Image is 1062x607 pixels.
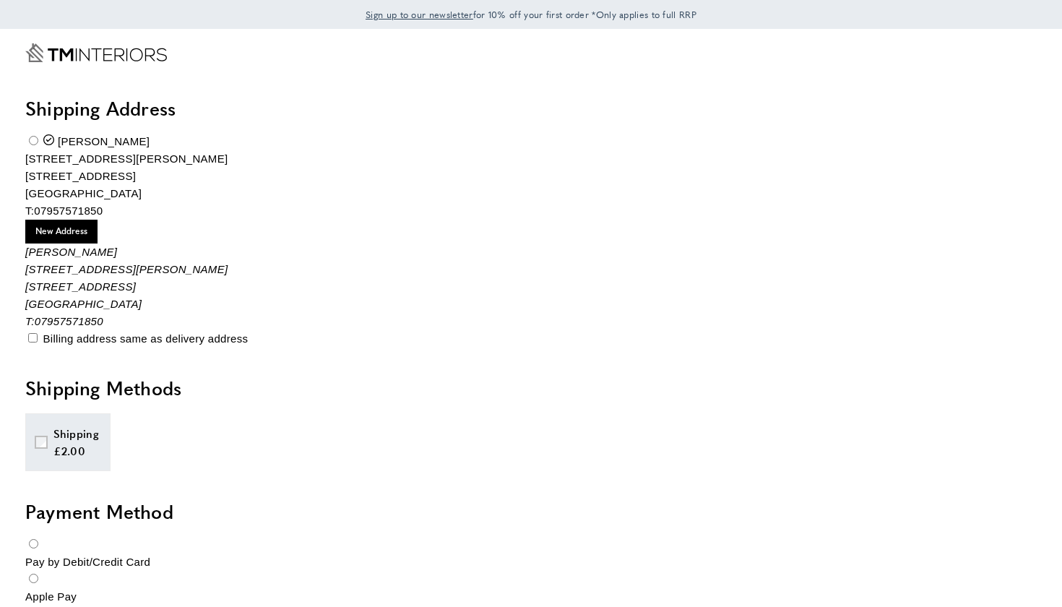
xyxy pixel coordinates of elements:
[366,8,473,21] span: Sign up to our newsletter
[35,315,103,327] a: 07957571850
[53,425,99,442] div: Shipping
[43,332,248,345] span: Billing address same as delivery address
[25,588,1037,606] div: Apple Pay
[25,220,98,243] button: New Address
[366,7,473,22] a: Sign up to our newsletter
[25,554,1037,571] div: Pay by Debit/Credit Card
[28,333,38,343] input: Billing address same as delivery address
[25,95,1037,121] h2: Shipping Address
[366,8,696,21] span: for 10% off your first order *Only applies to full RRP
[53,442,99,460] div: £2.00
[25,244,1037,330] address: [PERSON_NAME] [STREET_ADDRESS][PERSON_NAME] [STREET_ADDRESS] [GEOGRAPHIC_DATA] T:
[34,205,103,217] a: 07957571850
[25,43,167,62] a: Go to Home page
[25,135,228,217] span: [PERSON_NAME] [STREET_ADDRESS][PERSON_NAME] [STREET_ADDRESS] [GEOGRAPHIC_DATA] T:
[25,375,1037,401] h2: Shipping Methods
[25,499,1037,525] h2: Payment Method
